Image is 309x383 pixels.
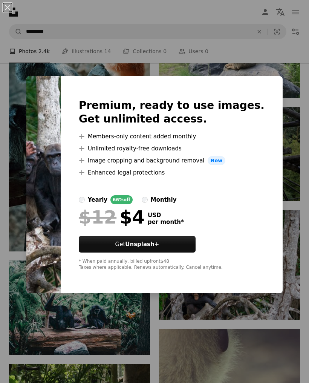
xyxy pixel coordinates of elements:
div: 66% off [110,195,133,204]
h2: Premium, ready to use images. Get unlimited access. [79,99,265,126]
span: USD [148,212,184,219]
li: Unlimited royalty-free downloads [79,144,265,153]
img: premium_photo-1661844600175-f1a53a43594d [26,76,61,293]
li: Image cropping and background removal [79,156,265,165]
div: $4 [79,207,145,227]
input: yearly66%off [79,197,85,203]
input: monthly [142,197,148,203]
span: New [208,156,226,165]
button: GetUnsplash+ [79,236,196,253]
strong: Unsplash+ [125,241,159,248]
span: $12 [79,207,116,227]
div: yearly [88,195,107,204]
li: Enhanced legal protections [79,168,265,177]
div: * When paid annually, billed upfront $48 Taxes where applicable. Renews automatically. Cancel any... [79,259,265,271]
span: per month * [148,219,184,225]
div: monthly [151,195,177,204]
li: Members-only content added monthly [79,132,265,141]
